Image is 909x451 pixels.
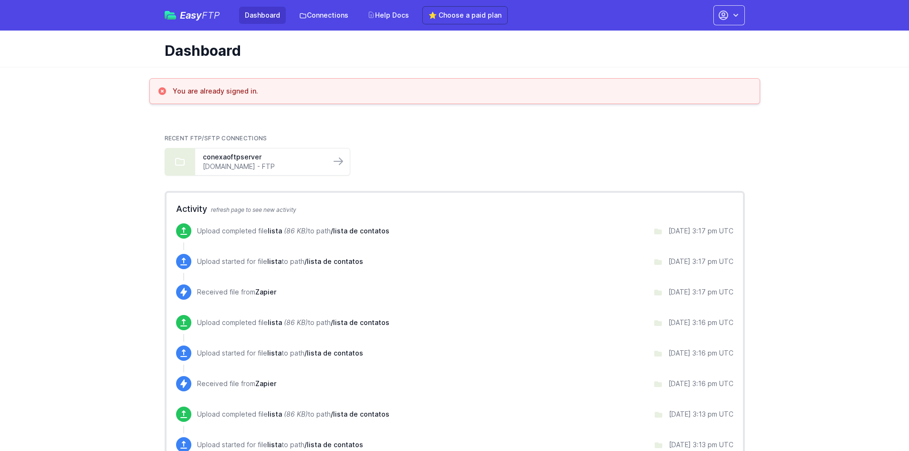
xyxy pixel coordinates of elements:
[267,441,282,449] span: lista
[267,257,282,265] span: lista
[268,318,282,326] span: lista
[268,227,282,235] span: lista
[284,227,308,235] i: (86 KB)
[293,7,354,24] a: Connections
[197,257,363,266] p: Upload started for file to path
[211,206,296,213] span: refresh page to see new activity
[197,287,276,297] p: Received file from
[268,410,282,418] span: lista
[203,152,323,162] a: conexaoftpserver
[197,379,276,388] p: Received file from
[255,288,276,296] span: Zapier
[165,11,176,20] img: easyftp_logo.png
[255,379,276,388] span: Zapier
[165,10,220,20] a: EasyFTP
[165,135,745,142] h2: Recent FTP/SFTP Connections
[197,226,389,236] p: Upload completed file to path
[304,257,363,265] span: /lista de contatos
[669,348,733,358] div: [DATE] 3:16 pm UTC
[197,348,363,358] p: Upload started for file to path
[284,410,308,418] i: (86 KB)
[202,10,220,21] span: FTP
[180,10,220,20] span: Easy
[669,440,733,450] div: [DATE] 3:13 pm UTC
[331,410,389,418] span: /lista de contatos
[304,441,363,449] span: /lista de contatos
[267,349,282,357] span: lista
[669,257,733,266] div: [DATE] 3:17 pm UTC
[239,7,286,24] a: Dashboard
[284,318,308,326] i: (86 KB)
[669,226,733,236] div: [DATE] 3:17 pm UTC
[669,287,733,297] div: [DATE] 3:17 pm UTC
[304,349,363,357] span: /lista de contatos
[331,318,389,326] span: /lista de contatos
[203,162,323,171] a: [DOMAIN_NAME] - FTP
[176,202,733,216] h2: Activity
[669,409,733,419] div: [DATE] 3:13 pm UTC
[362,7,415,24] a: Help Docs
[165,42,737,59] h1: Dashboard
[197,440,363,450] p: Upload started for file to path
[173,86,258,96] h3: You are already signed in.
[331,227,389,235] span: /lista de contatos
[197,318,389,327] p: Upload completed file to path
[669,318,733,327] div: [DATE] 3:16 pm UTC
[669,379,733,388] div: [DATE] 3:16 pm UTC
[422,6,508,24] a: ⭐ Choose a paid plan
[197,409,389,419] p: Upload completed file to path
